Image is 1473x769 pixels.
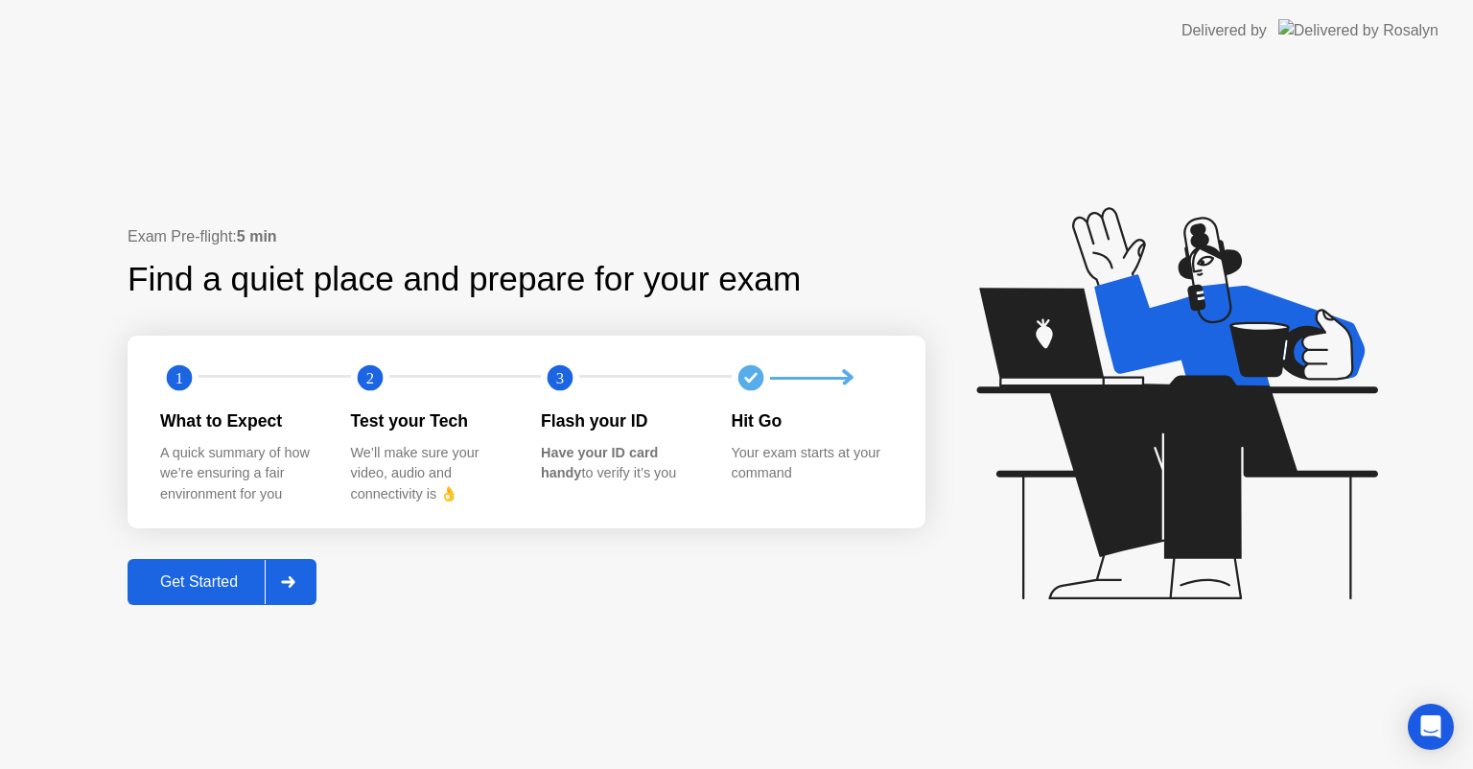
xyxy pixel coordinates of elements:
text: 2 [365,369,373,387]
div: Exam Pre-flight: [128,225,925,248]
div: Find a quiet place and prepare for your exam [128,254,804,305]
text: 3 [556,369,564,387]
div: We’ll make sure your video, audio and connectivity is 👌 [351,443,511,505]
div: What to Expect [160,408,320,433]
div: A quick summary of how we’re ensuring a fair environment for you [160,443,320,505]
div: to verify it’s you [541,443,701,484]
div: Delivered by [1181,19,1267,42]
text: 1 [175,369,183,387]
div: Open Intercom Messenger [1408,704,1454,750]
b: Have your ID card handy [541,445,658,481]
div: Get Started [133,573,265,591]
div: Hit Go [732,408,892,433]
div: Flash your ID [541,408,701,433]
b: 5 min [237,228,277,245]
div: Test your Tech [351,408,511,433]
img: Delivered by Rosalyn [1278,19,1438,41]
div: Your exam starts at your command [732,443,892,484]
button: Get Started [128,559,316,605]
